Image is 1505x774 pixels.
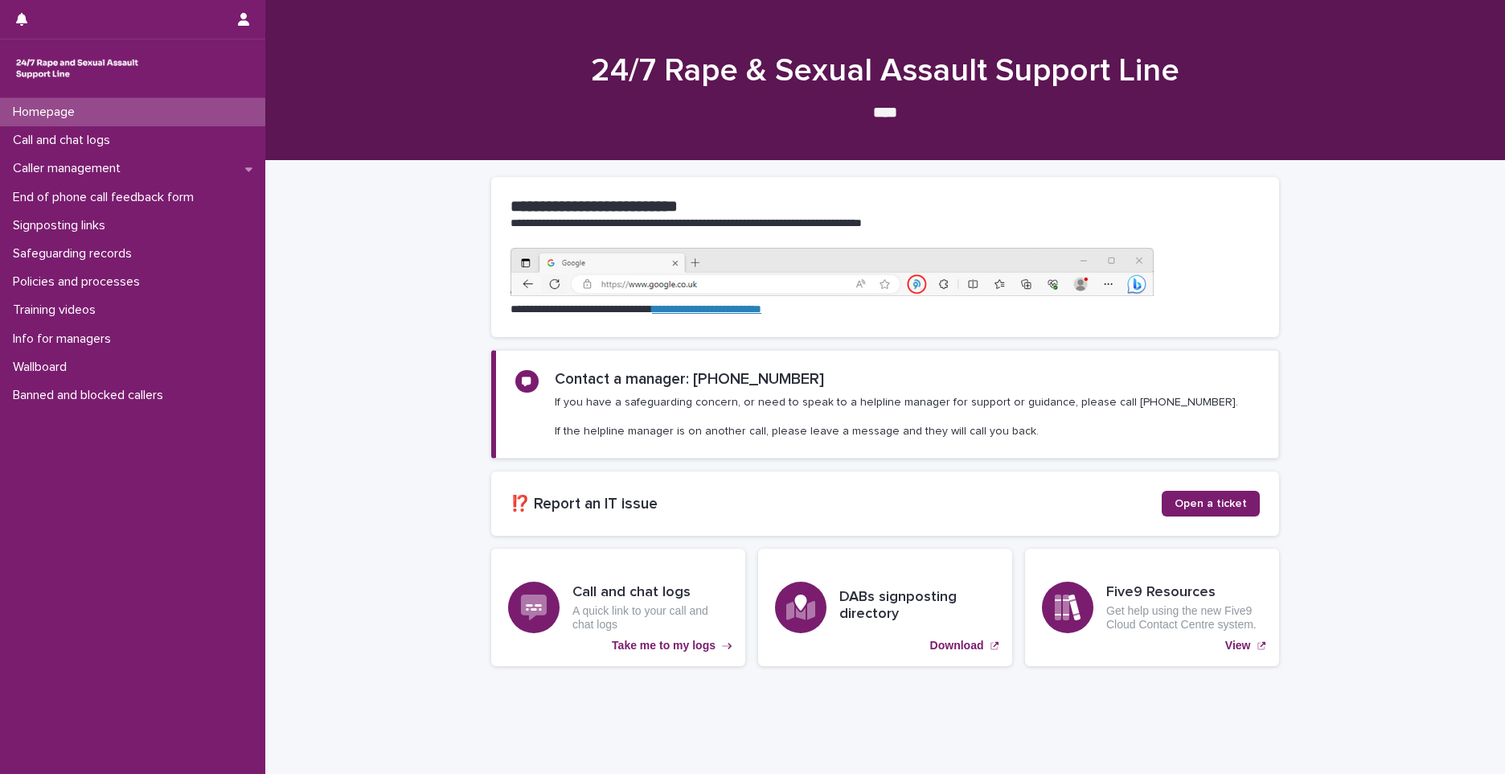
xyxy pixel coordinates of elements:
h2: ⁉️ Report an IT issue [511,495,1162,513]
p: Safeguarding records [6,246,145,261]
span: Open a ticket [1175,498,1247,509]
p: Call and chat logs [6,133,123,148]
p: Wallboard [6,360,80,375]
h1: 24/7 Rape & Sexual Assault Support Line [491,51,1279,90]
a: View [1025,549,1279,666]
p: View [1225,639,1251,653]
p: Signposting links [6,218,118,233]
p: Get help using the new Five9 Cloud Contact Centre system. [1106,604,1262,632]
a: Open a ticket [1162,491,1260,517]
p: Homepage [6,105,88,120]
p: Policies and processes [6,274,153,290]
a: Take me to my logs [491,549,745,666]
img: https%3A%2F%2Fcdn.document360.io%2F0deca9d6-0dac-4e56-9e8f-8d9979bfce0e%2FImages%2FDocumentation%... [511,248,1154,296]
h3: Five9 Resources [1106,584,1262,602]
h2: Contact a manager: [PHONE_NUMBER] [555,370,824,389]
h3: DABs signposting directory [839,589,995,624]
a: Download [758,549,1012,666]
h3: Call and chat logs [572,584,728,602]
p: If you have a safeguarding concern, or need to speak to a helpline manager for support or guidanc... [555,395,1238,439]
img: rhQMoQhaT3yELyF149Cw [13,52,141,84]
p: Download [930,639,984,653]
p: Info for managers [6,331,124,347]
p: Training videos [6,303,109,318]
p: Take me to my logs [612,639,716,653]
p: A quick link to your call and chat logs [572,604,728,632]
p: Caller management [6,161,133,176]
p: Banned and blocked callers [6,388,176,403]
p: End of phone call feedback form [6,190,207,205]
